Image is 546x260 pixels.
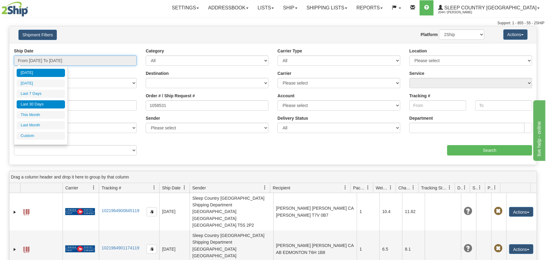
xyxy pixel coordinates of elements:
[149,182,159,193] a: Tracking # filter column settings
[14,48,34,54] label: Ship Date
[146,115,160,121] label: Sender
[12,209,18,215] a: Expand
[402,193,425,230] td: 11.62
[65,245,95,253] img: 20 - Canada Post
[192,185,206,191] span: Sender
[494,207,502,215] span: Pickup Not Assigned
[23,206,29,216] a: Label
[398,185,411,191] span: Charge
[490,182,500,193] a: Pickup Status filter column settings
[147,207,157,216] button: Copy to clipboard
[438,9,483,15] span: 2044 / [PERSON_NAME]
[357,193,379,230] td: 1
[434,0,544,15] a: Sleep Country [GEOGRAPHIC_DATA] 2044 / [PERSON_NAME]
[17,132,65,140] li: Custom
[273,193,357,230] td: [PERSON_NAME] [PERSON_NAME] CA [PERSON_NAME] T7V 0B7
[18,30,57,40] button: Shipment Filters
[17,79,65,88] li: [DATE]
[409,100,466,111] input: From
[409,93,430,99] label: Tracking #
[190,193,273,230] td: Sleep Country [GEOGRAPHIC_DATA] Shipping Department [GEOGRAPHIC_DATA] [GEOGRAPHIC_DATA] [GEOGRAPH...
[278,93,294,99] label: Account
[278,0,302,15] a: Ship
[352,0,387,15] a: Reports
[102,245,139,250] a: 1021964901174119
[408,182,418,193] a: Charge filter column settings
[23,244,29,254] a: Label
[162,185,180,191] span: Ship Date
[17,90,65,98] li: Last 7 Days
[532,99,545,161] iframe: chat widget
[278,70,291,76] label: Carrier
[475,182,485,193] a: Shipment Issues filter column settings
[2,2,28,17] img: logo2044.jpg
[444,182,455,193] a: Tracking Status filter column settings
[17,121,65,129] li: Last Month
[409,48,427,54] label: Location
[273,185,290,191] span: Recipient
[5,4,56,11] div: live help - online
[65,185,78,191] span: Carrier
[475,100,532,111] input: To
[509,207,533,217] button: Actions
[260,182,270,193] a: Sender filter column settings
[9,171,537,183] div: grid grouping header
[473,185,478,191] span: Shipment Issues
[353,185,366,191] span: Packages
[503,29,528,40] button: Actions
[488,185,493,191] span: Pickup Status
[146,70,169,76] label: Destination
[447,145,532,155] input: Search
[179,182,190,193] a: Ship Date filter column settings
[12,246,18,252] a: Expand
[65,208,95,215] img: 20 - Canada Post
[421,32,438,38] label: Platform
[363,182,373,193] a: Packages filter column settings
[376,185,388,191] span: Weight
[102,185,121,191] span: Tracking #
[460,182,470,193] a: Delivery Status filter column settings
[17,100,65,108] li: Last 30 Days
[457,185,463,191] span: Delivery Status
[340,182,350,193] a: Recipient filter column settings
[167,0,203,15] a: Settings
[278,115,308,121] label: Delivery Status
[509,244,533,254] button: Actions
[253,0,278,15] a: Lists
[494,244,502,253] span: Pickup Not Assigned
[379,193,402,230] td: 10.4
[464,207,472,215] span: Unknown
[89,182,99,193] a: Carrier filter column settings
[278,48,302,54] label: Carrier Type
[302,0,352,15] a: Shipping lists
[147,245,157,254] button: Copy to clipboard
[464,244,472,253] span: Unknown
[203,0,253,15] a: Addressbook
[421,185,447,191] span: Tracking Status
[2,21,544,26] div: Support: 1 - 855 - 55 - 2SHIP
[102,208,139,213] a: 1021964900845119
[385,182,396,193] a: Weight filter column settings
[146,48,164,54] label: Category
[409,115,433,121] label: Department
[146,93,195,99] label: Order # / Ship Request #
[159,193,190,230] td: [DATE]
[443,5,537,10] span: Sleep Country [GEOGRAPHIC_DATA]
[17,111,65,119] li: This Month
[17,69,65,77] li: [DATE]
[409,70,424,76] label: Service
